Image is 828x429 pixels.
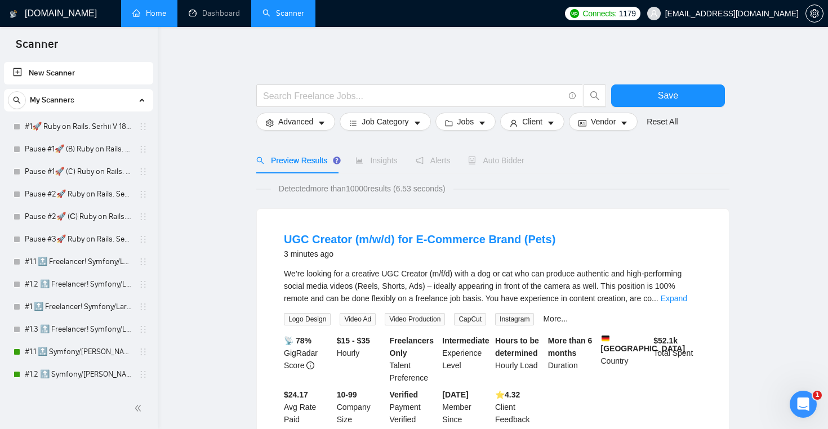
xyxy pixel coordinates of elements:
[661,294,687,303] a: Expand
[454,313,486,325] span: CapCut
[266,119,274,127] span: setting
[510,119,518,127] span: user
[478,119,486,127] span: caret-down
[546,334,599,384] div: Duration
[548,336,593,357] b: More than 6 months
[25,138,132,160] a: Pause #1🚀 (B) Ruby on Rails. Serhii V 18/03
[601,334,685,353] b: [GEOGRAPHIC_DATA]
[652,294,658,303] span: ...
[457,115,474,128] span: Jobs
[139,212,148,221] span: holder
[256,113,335,131] button: settingAdvancedcaret-down
[355,157,363,164] span: area-chart
[602,334,609,342] img: 🇩🇪
[495,336,539,357] b: Hours to be determined
[134,403,145,414] span: double-left
[25,273,132,296] a: #1.2 🔝 Freelancer! Symfony/Laravel [PERSON_NAME] 15/03 CoverLetter changed
[30,89,74,111] span: My Scanners
[468,156,524,165] span: Auto Bidder
[543,314,568,323] a: More...
[271,182,453,195] span: Detected more than 10000 results (6.53 seconds)
[132,8,166,18] a: homeHome
[284,233,555,245] a: UGC Creator (m/w/d) for E-Commerce Brand (Pets)
[139,145,148,154] span: holder
[139,280,148,289] span: holder
[442,336,489,345] b: Intermediate
[139,122,148,131] span: holder
[547,119,555,127] span: caret-down
[25,160,132,183] a: Pause #1🚀 (C) Ruby on Rails. Serhii V 18/03
[25,183,132,205] a: Pause #2🚀 Ruby on Rails. Serhii V 18/03
[335,388,388,426] div: Company Size
[263,89,564,103] input: Search Freelance Jobs...
[658,88,678,102] span: Save
[569,113,638,131] button: idcardVendorcaret-down
[8,96,25,104] span: search
[25,205,132,228] a: Pause #2🚀 (С) Ruby on Rails. Serhii V 18/03
[262,8,304,18] a: searchScanner
[390,336,434,357] b: Freelancers Only
[139,347,148,356] span: holder
[650,10,658,17] span: user
[435,113,496,131] button: folderJobscaret-down
[7,36,67,60] span: Scanner
[416,156,451,165] span: Alerts
[284,313,331,325] span: Logo Design
[25,318,132,341] a: #1.3 🔝 Freelancer! Symfony/Laravel [PERSON_NAME] 15/03 CoverLetter changed
[495,313,534,325] span: Instagram
[495,390,520,399] b: ⭐️ 4.32
[256,157,264,164] span: search
[349,119,357,127] span: bars
[340,113,430,131] button: barsJob Categorycaret-down
[591,115,616,128] span: Vendor
[653,336,678,345] b: $ 52.1k
[442,390,468,399] b: [DATE]
[139,190,148,199] span: holder
[355,156,397,165] span: Insights
[337,336,370,345] b: $15 - $35
[139,167,148,176] span: holder
[647,115,678,128] a: Reset All
[284,336,311,345] b: 📡 78%
[390,390,419,399] b: Verified
[282,388,335,426] div: Avg Rate Paid
[806,9,823,18] span: setting
[493,334,546,384] div: Hourly Load
[493,388,546,426] div: Client Feedback
[584,84,606,107] button: search
[25,296,132,318] a: #1 🔝 Freelancer! Symfony/Laravel [PERSON_NAME] 15/03 CoverLetter changed
[468,157,476,164] span: robot
[139,370,148,379] span: holder
[25,341,132,363] a: #1.1 🔝 Symfony/[PERSON_NAME] (Viktoriia)
[139,257,148,266] span: holder
[306,361,314,369] span: info-circle
[569,92,576,100] span: info-circle
[500,113,564,131] button: userClientcaret-down
[8,91,26,109] button: search
[139,325,148,334] span: holder
[332,155,342,166] div: Tooltip anchor
[284,390,308,399] b: $24.17
[362,115,408,128] span: Job Category
[284,267,702,305] div: We’re looking for a creative UGC Creator (m/f/d) with a dog or cat who can produce authentic and ...
[388,334,440,384] div: Talent Preference
[584,91,606,101] span: search
[611,84,725,107] button: Save
[282,334,335,384] div: GigRadar Score
[578,119,586,127] span: idcard
[13,62,144,84] a: New Scanner
[25,386,132,408] a: #1 🔝 Symfony/[PERSON_NAME] (Viktoriia)
[599,334,652,384] div: Country
[413,119,421,127] span: caret-down
[4,62,153,84] li: New Scanner
[335,334,388,384] div: Hourly
[139,302,148,311] span: holder
[805,5,823,23] button: setting
[284,269,682,303] span: We’re looking for a creative UGC Creator (m/f/d) with a dog or cat who can produce authentic and ...
[651,334,704,384] div: Total Spent
[440,334,493,384] div: Experience Level
[10,5,17,23] img: logo
[805,9,823,18] a: setting
[445,119,453,127] span: folder
[139,235,148,244] span: holder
